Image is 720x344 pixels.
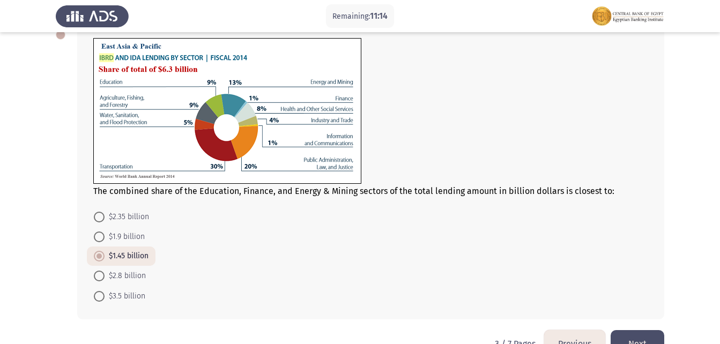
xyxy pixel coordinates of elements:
span: $2.35 billion [105,211,149,223]
span: $2.8 billion [105,270,146,282]
span: $1.45 billion [105,250,149,263]
img: Assess Talent Management logo [56,1,129,31]
img: YWU4ZDEyMWMtZjRkYS00NTFmLTg2NDYtNGIxM2Q4MjYzYzM4MTY5NDUxNDc4NzQ1Mw==.png [93,38,361,184]
span: $3.5 billion [105,290,145,303]
span: The combined share of the Education, Finance, and Energy & Mining sectors of the total lending am... [93,186,614,196]
p: Remaining: [332,10,388,23]
span: $1.9 billion [105,230,145,243]
img: Assessment logo of EBI Analytical Thinking FOCUS Assessment EN [591,1,664,31]
span: 11:14 [370,11,388,21]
